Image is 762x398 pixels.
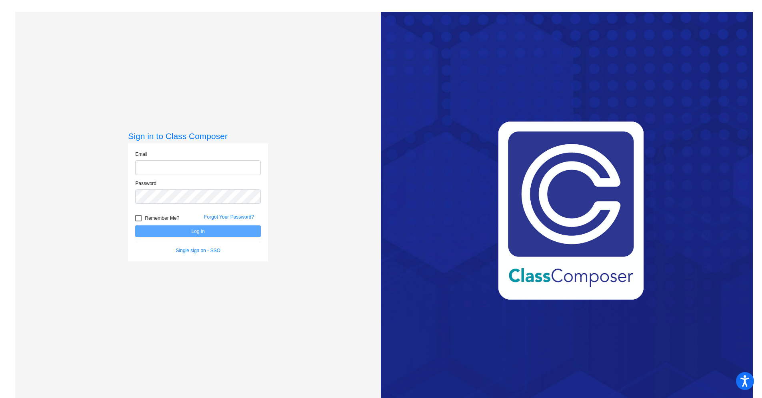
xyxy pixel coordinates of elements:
h3: Sign in to Class Composer [128,131,268,141]
a: Single sign on - SSO [176,248,220,253]
a: Forgot Your Password? [204,214,254,220]
label: Password [135,180,156,187]
button: Log In [135,225,261,237]
span: Remember Me? [145,213,179,223]
label: Email [135,151,147,158]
